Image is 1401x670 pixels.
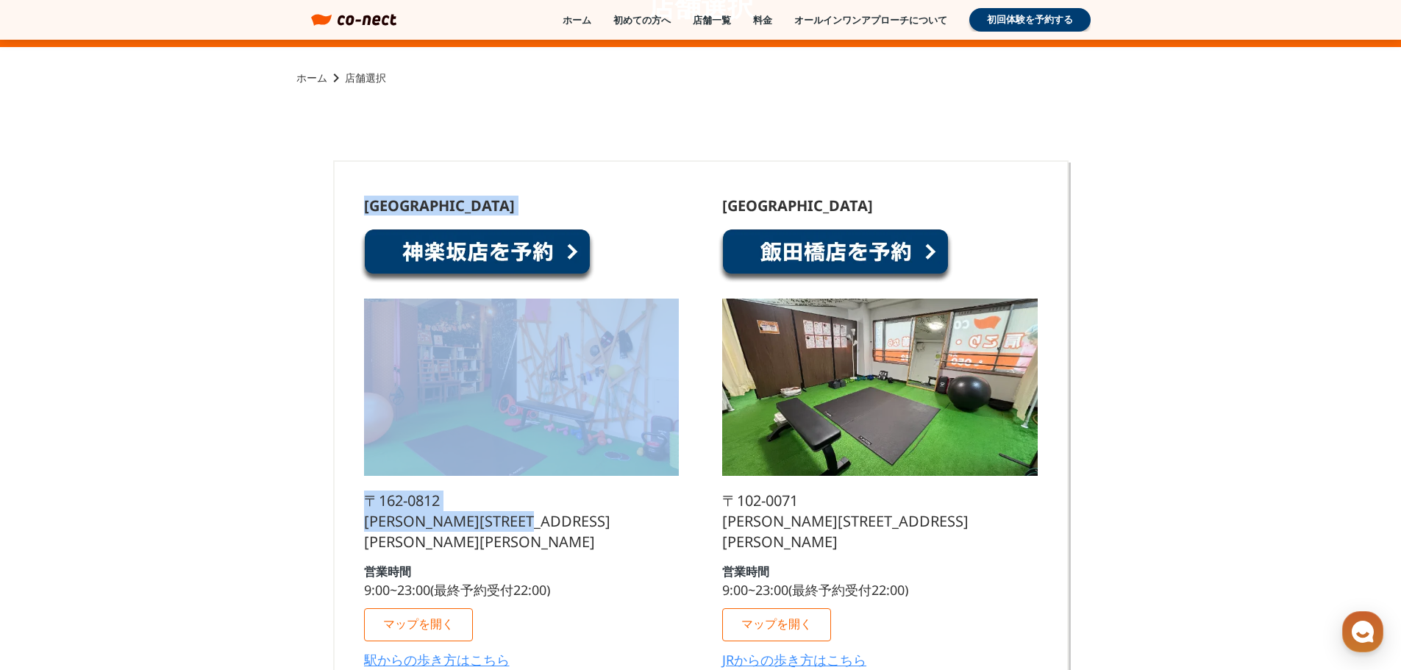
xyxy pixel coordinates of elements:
p: マップを開く [383,618,454,630]
a: 店舗一覧 [693,13,731,26]
p: 営業時間 [364,566,411,577]
span: ホーム [38,488,64,500]
span: 設定 [227,488,245,500]
p: 店舗選択 [345,71,386,85]
p: 〒102-0071 [PERSON_NAME][STREET_ADDRESS][PERSON_NAME] [722,491,1037,552]
a: マップを開く [722,608,831,641]
a: 設定 [190,466,282,503]
p: [GEOGRAPHIC_DATA] [364,199,515,213]
p: 9:00~23:00(最終予約受付22:00) [364,583,550,596]
a: JRからの歩き方はこちら [722,653,866,666]
a: ホーム [4,466,97,503]
a: 料金 [753,13,772,26]
span: チャット [126,489,161,501]
a: ホーム [296,71,327,85]
p: [GEOGRAPHIC_DATA] [722,199,873,213]
a: ホーム [563,13,591,26]
a: 初めての方へ [613,13,671,26]
a: 駅からの歩き方はこちら [364,653,510,666]
p: 9:00~23:00(最終予約受付22:00) [722,583,908,596]
p: 営業時間 [722,566,769,577]
p: 〒162-0812 [PERSON_NAME][STREET_ADDRESS][PERSON_NAME][PERSON_NAME] [364,491,679,552]
a: 初回体験を予約する [969,8,1091,32]
p: マップを開く [741,618,812,630]
i: keyboard_arrow_right [327,69,345,87]
a: チャット [97,466,190,503]
a: オールインワンアプローチについて [794,13,947,26]
a: マップを開く [364,608,473,641]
